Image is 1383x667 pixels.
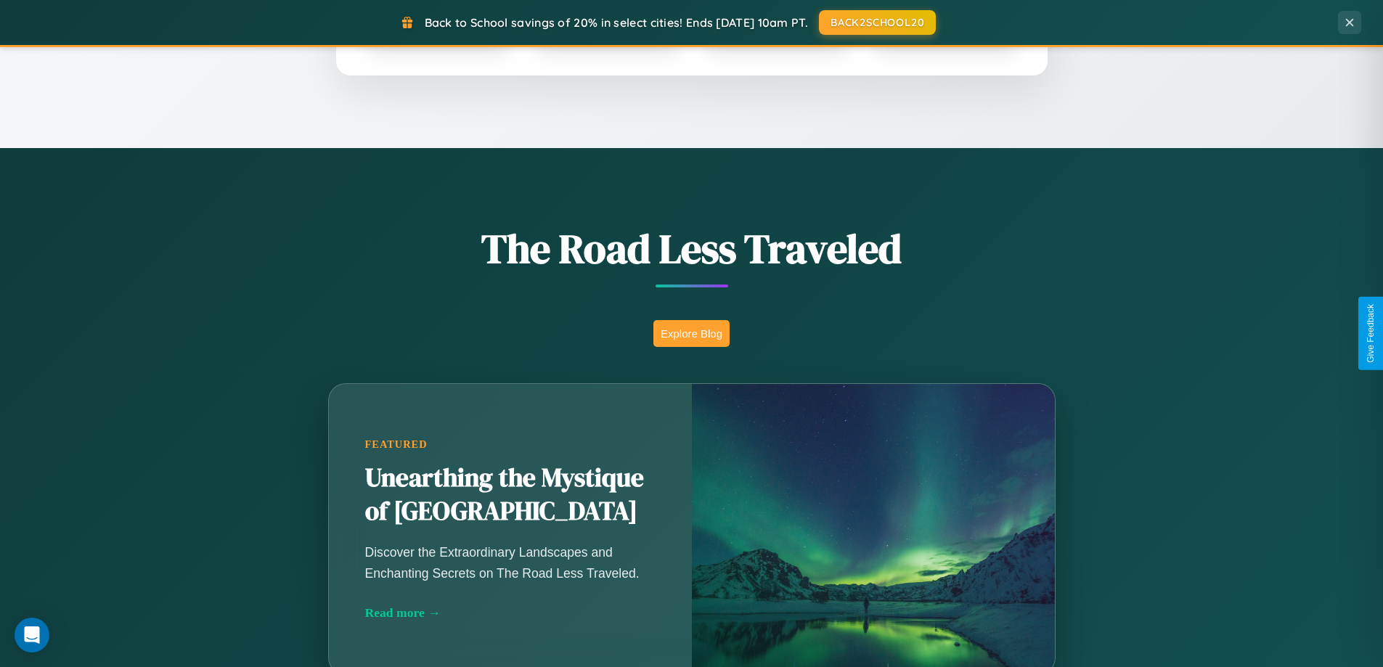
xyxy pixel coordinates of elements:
[365,462,656,528] h2: Unearthing the Mystique of [GEOGRAPHIC_DATA]
[15,618,49,652] div: Open Intercom Messenger
[256,221,1127,277] h1: The Road Less Traveled
[1366,304,1376,363] div: Give Feedback
[365,542,656,583] p: Discover the Extraordinary Landscapes and Enchanting Secrets on The Road Less Traveled.
[819,10,936,35] button: BACK2SCHOOL20
[425,15,808,30] span: Back to School savings of 20% in select cities! Ends [DATE] 10am PT.
[365,438,656,451] div: Featured
[365,605,656,621] div: Read more →
[653,320,730,347] button: Explore Blog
